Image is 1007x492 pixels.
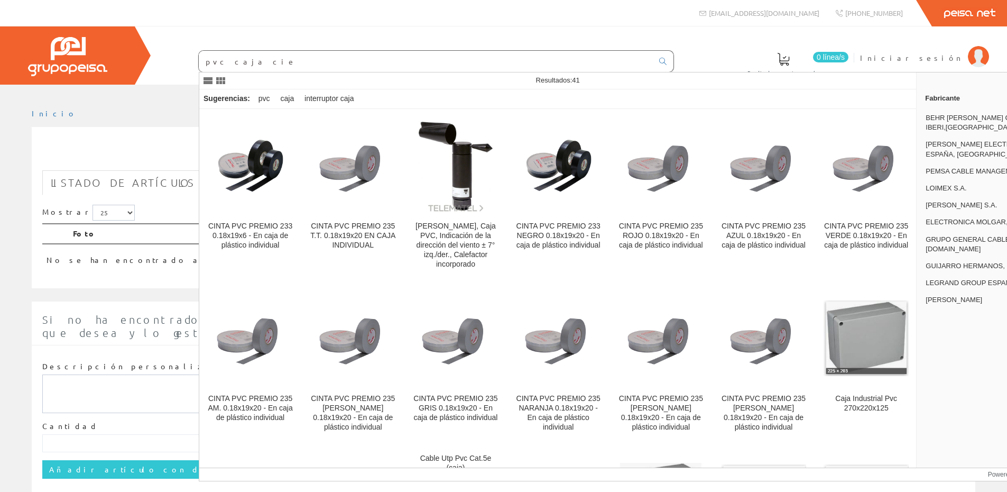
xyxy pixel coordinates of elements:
[208,123,293,208] img: CINTA PVC PREMIO 233 0.18x19x6 - En caja de plástico individual
[208,296,293,381] img: CINTA PVC PREMIO 235 AM. 0.18x19x20 - En caja de plástico individual
[507,110,609,281] a: CINTA PVC PREMIO 233 NEGRO 0.18x19x20 - En caja de plástico individual CINTA PVC PREMIO 233 NEGRO...
[610,282,712,444] a: CINTA PVC PREMIO 235 VIOLETA 0.18x19x20 - En caja de plástico individual CINTA PVC PREMIO 235 [PE...
[618,394,704,432] div: CINTA PVC PREMIO 235 [PERSON_NAME] 0.18x19x20 - En caja de plástico individual
[824,123,909,208] img: CINTA PVC PREMIO 235 VERDE 0.18x19x20 - En caja de plástico individual
[42,244,867,270] td: No se han encontrado artículos, pruebe con otra búsqueda
[713,282,815,444] a: CINTA PVC PREMIO 235 BLANCO 0.18x19x20 - En caja de plástico individual CINTA PVC PREMIO 235 [PER...
[516,123,601,208] img: CINTA PVC PREMIO 233 NEGRO 0.18x19x20 - En caja de plástico individual
[93,205,135,221] select: Mostrar
[42,205,135,221] label: Mostrar
[42,144,965,165] h1: led IXIS 100W
[276,89,299,108] div: caja
[721,394,806,432] div: CINTA PVC PREMIO 235 [PERSON_NAME] 0.18x19x20 - En caja de plástico individual
[824,222,909,250] div: CINTA PVC PREMIO 235 VERDE 0.18x19x20 - En caja de plástico individual
[199,92,252,106] div: Sugerencias:
[721,123,806,208] img: CINTA PVC PREMIO 235 AZUL 0.18x19x20 - En caja de plástico individual
[302,282,404,444] a: CINTA PVC PREMIO 235 MARRÓN 0.18x19x20 - En caja de plástico individual CINTA PVC PREMIO 235 [PER...
[824,394,909,413] div: Caja Industrial Pvc 270x220x125
[536,76,580,84] span: Resultados:
[815,282,917,444] a: Caja Industrial Pvc 270x220x125 Caja Industrial Pvc 270x220x125
[302,110,404,281] a: CINTA PVC PREMIO 235 T.T. 0.18x19x20 EN CAJA INDIVIDUAL CINTA PVC PREMIO 235 T.T. 0.18x19x20 EN C...
[42,170,204,195] a: Listado de artículos
[618,296,704,381] img: CINTA PVC PREMIO 235 VIOLETA 0.18x19x20 - En caja de plástico individual
[413,394,498,423] div: CINTA PVC PREMIO 235 GRIS 0.18x19x20 - En caja de plástico individual
[32,108,77,118] a: Inicio
[713,110,815,281] a: CINTA PVC PREMIO 235 AZUL 0.18x19x20 - En caja de plástico individual CINTA PVC PREMIO 235 AZUL 0...
[254,89,274,108] div: pvc
[572,76,579,84] span: 41
[404,282,506,444] a: CINTA PVC PREMIO 235 GRIS 0.18x19x20 - En caja de plástico individual CINTA PVC PREMIO 235 GRIS 0...
[42,361,230,372] label: Descripción personalizada
[618,222,704,250] div: CINTA PVC PREMIO 235 ROJO 0.18x19x20 - En caja de plástico individual
[404,110,506,281] a: Veleta, Caja PVC, Indicación de la dirección del viento ± 7° izq./der., Calefactor incorporado [P...
[42,313,963,339] span: Si no ha encontrado algún artículo en nuestro catálogo introduzca aquí la cantidad y la descripci...
[199,110,301,281] a: CINTA PVC PREMIO 233 0.18x19x6 - En caja de plástico individual CINTA PVC PREMIO 233 0.18x19x6 - ...
[516,222,601,250] div: CINTA PVC PREMIO 233 NEGRO 0.18x19x20 - En caja de plástico individual
[721,296,806,381] img: CINTA PVC PREMIO 235 BLANCO 0.18x19x20 - En caja de plástico individual
[824,300,909,376] img: Caja Industrial Pvc 270x220x125
[721,222,806,250] div: CINTA PVC PREMIO 235 AZUL 0.18x19x20 - En caja de plástico individual
[860,44,989,54] a: Iniciar sesión
[310,394,395,432] div: CINTA PVC PREMIO 235 [PERSON_NAME] 0.18x19x20 - En caja de plástico individual
[516,296,601,381] img: CINTA PVC PREMIO 235 NARANJA 0.18x19x20 - En caja de plástico individual
[813,52,848,62] span: 0 línea/s
[310,123,395,208] img: CINTA PVC PREMIO 235 T.T. 0.18x19x20 EN CAJA INDIVIDUAL
[709,8,819,17] span: [EMAIL_ADDRESS][DOMAIN_NAME]
[618,123,704,208] img: CINTA PVC PREMIO 235 ROJO 0.18x19x20 - En caja de plástico individual
[747,68,819,78] span: Pedido actual
[28,37,107,76] img: Grupo Peisa
[507,282,609,444] a: CINTA PVC PREMIO 235 NARANJA 0.18x19x20 - En caja de plástico individual CINTA PVC PREMIO 235 NAR...
[199,282,301,444] a: CINTA PVC PREMIO 235 AM. 0.18x19x20 - En caja de plástico individual CINTA PVC PREMIO 235 AM. 0.1...
[42,421,98,432] label: Cantidad
[310,222,395,250] div: CINTA PVC PREMIO 235 T.T. 0.18x19x20 EN CAJA INDIVIDUAL
[610,110,712,281] a: CINTA PVC PREMIO 235 ROJO 0.18x19x20 - En caja de plástico individual CINTA PVC PREMIO 235 ROJO 0...
[199,51,653,72] input: Buscar ...
[845,8,903,17] span: [PHONE_NUMBER]
[42,460,387,478] input: Añadir artículo con descripción personalizada
[413,222,498,269] div: [PERSON_NAME], Caja PVC, Indicación de la dirección del viento ± 7° izq./der., Calefactor incorpo...
[208,394,293,423] div: CINTA PVC PREMIO 235 AM. 0.18x19x20 - En caja de plástico individual
[310,296,395,381] img: CINTA PVC PREMIO 235 MARRÓN 0.18x19x20 - En caja de plástico individual
[860,52,963,63] span: Iniciar sesión
[69,224,867,244] th: Foto
[516,394,601,432] div: CINTA PVC PREMIO 235 NARANJA 0.18x19x20 - En caja de plástico individual
[413,454,498,473] div: Cable Utp Pvc Cat.5e (caja)
[413,118,498,213] img: Veleta, Caja PVC, Indicación de la dirección del viento ± 7° izq./der., Calefactor incorporado
[815,110,917,281] a: CINTA PVC PREMIO 235 VERDE 0.18x19x20 - En caja de plástico individual CINTA PVC PREMIO 235 VERDE...
[413,296,498,381] img: CINTA PVC PREMIO 235 GRIS 0.18x19x20 - En caja de plástico individual
[208,222,293,250] div: CINTA PVC PREMIO 233 0.18x19x6 - En caja de plástico individual
[300,89,358,108] div: interruptor caja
